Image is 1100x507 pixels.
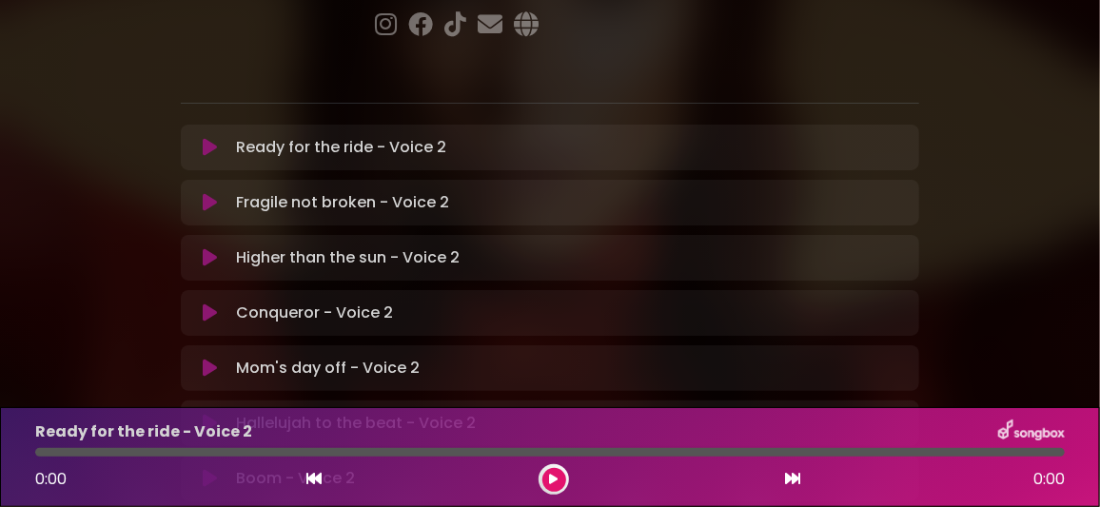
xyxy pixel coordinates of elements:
p: Ready for the ride - Voice 2 [35,420,252,443]
img: songbox-logo-white.png [998,419,1065,444]
p: Conqueror - Voice 2 [236,302,393,324]
span: 0:00 [1033,468,1065,491]
p: Fragile not broken - Voice 2 [236,191,449,214]
p: Mom's day off - Voice 2 [236,357,420,380]
p: Higher than the sun - Voice 2 [236,246,460,269]
span: 0:00 [35,468,67,490]
p: Ready for the ride - Voice 2 [236,136,446,159]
